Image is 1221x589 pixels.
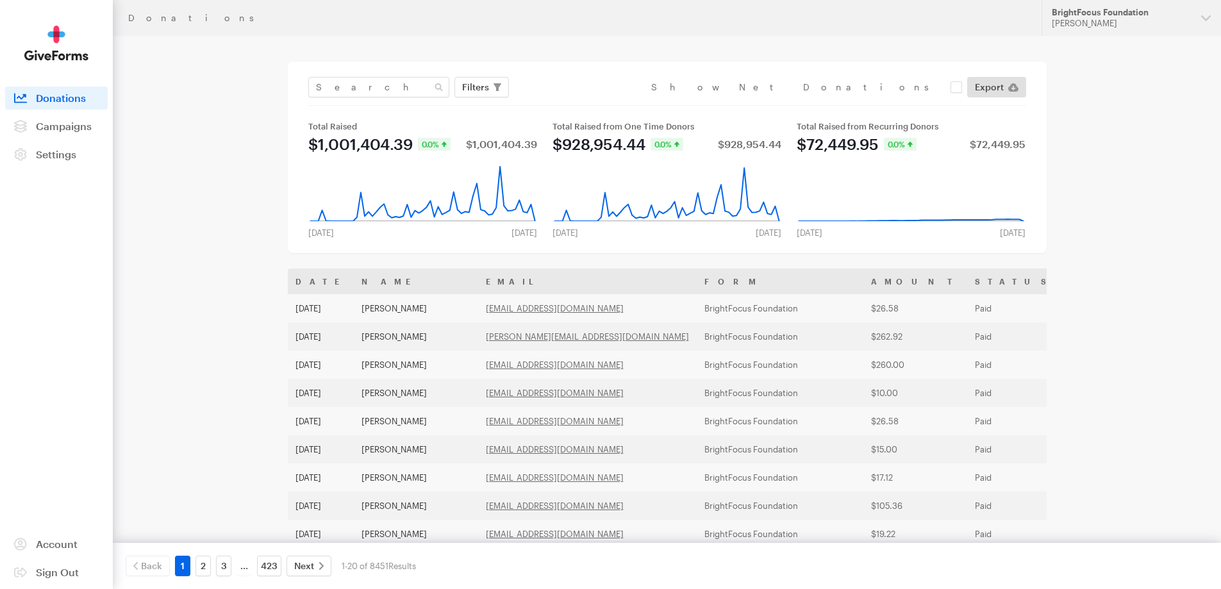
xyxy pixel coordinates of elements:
td: [PERSON_NAME] [354,322,478,351]
a: Next [287,556,331,576]
td: $17.12 [863,463,967,492]
div: $72,449.95 [970,139,1026,149]
td: [DATE] [288,294,354,322]
a: 423 [257,556,281,576]
td: [PERSON_NAME] [354,463,478,492]
th: Form [697,269,863,294]
td: BrightFocus Foundation [697,294,863,322]
span: Next [294,558,314,574]
a: [EMAIL_ADDRESS][DOMAIN_NAME] [486,416,624,426]
div: 1-20 of 8451 [342,556,416,576]
a: Donations [5,87,108,110]
a: [EMAIL_ADDRESS][DOMAIN_NAME] [486,472,624,483]
th: Amount [863,269,967,294]
td: [PERSON_NAME] [354,407,478,435]
div: Total Raised [308,121,537,131]
td: [PERSON_NAME] [354,294,478,322]
td: BrightFocus Foundation [697,520,863,548]
td: [DATE] [288,379,354,407]
a: Account [5,533,108,556]
img: GiveForms [24,26,88,61]
td: [PERSON_NAME] [354,379,478,407]
td: Paid [967,492,1061,520]
th: Date [288,269,354,294]
a: [EMAIL_ADDRESS][DOMAIN_NAME] [486,303,624,313]
td: [DATE] [288,463,354,492]
div: [DATE] [789,228,830,238]
a: [EMAIL_ADDRESS][DOMAIN_NAME] [486,529,624,539]
a: 3 [216,556,231,576]
a: [EMAIL_ADDRESS][DOMAIN_NAME] [486,501,624,511]
td: [DATE] [288,322,354,351]
td: Paid [967,322,1061,351]
a: Campaigns [5,115,108,138]
span: Results [388,561,416,571]
td: Paid [967,435,1061,463]
div: [DATE] [992,228,1033,238]
div: Total Raised from Recurring Donors [797,121,1026,131]
div: 0.0% [651,138,683,151]
td: BrightFocus Foundation [697,379,863,407]
td: BrightFocus Foundation [697,463,863,492]
div: BrightFocus Foundation [1052,7,1191,18]
button: Filters [454,77,509,97]
span: Export [975,79,1004,95]
div: 0.0% [418,138,451,151]
input: Search Name & Email [308,77,449,97]
div: [DATE] [545,228,586,238]
span: Settings [36,148,76,160]
div: $1,001,404.39 [466,139,537,149]
td: BrightFocus Foundation [697,322,863,351]
td: $19.22 [863,520,967,548]
a: Export [967,77,1026,97]
td: [PERSON_NAME] [354,435,478,463]
td: Paid [967,379,1061,407]
a: Sign Out [5,561,108,584]
span: Campaigns [36,120,92,132]
td: $262.92 [863,322,967,351]
div: Total Raised from One Time Donors [552,121,781,131]
a: [PERSON_NAME][EMAIL_ADDRESS][DOMAIN_NAME] [486,331,689,342]
td: [DATE] [288,520,354,548]
span: Filters [462,79,489,95]
a: 2 [195,556,211,576]
a: [EMAIL_ADDRESS][DOMAIN_NAME] [486,388,624,398]
a: [EMAIL_ADDRESS][DOMAIN_NAME] [486,360,624,370]
td: $26.58 [863,294,967,322]
td: BrightFocus Foundation [697,435,863,463]
div: $928,954.44 [552,137,645,152]
a: Settings [5,143,108,166]
div: $928,954.44 [718,139,781,149]
td: [DATE] [288,435,354,463]
td: Paid [967,463,1061,492]
td: Paid [967,294,1061,322]
td: BrightFocus Foundation [697,407,863,435]
th: Name [354,269,478,294]
div: [PERSON_NAME] [1052,18,1191,29]
td: [DATE] [288,407,354,435]
th: Status [967,269,1061,294]
td: [PERSON_NAME] [354,492,478,520]
th: Email [478,269,697,294]
td: $10.00 [863,379,967,407]
td: Paid [967,520,1061,548]
div: $1,001,404.39 [308,137,413,152]
div: 0.0% [884,138,917,151]
td: BrightFocus Foundation [697,351,863,379]
td: $15.00 [863,435,967,463]
td: [DATE] [288,492,354,520]
span: Sign Out [36,566,79,578]
td: [PERSON_NAME] [354,520,478,548]
td: BrightFocus Foundation [697,492,863,520]
div: [DATE] [301,228,342,238]
span: Donations [36,92,86,104]
div: [DATE] [504,228,545,238]
td: $26.58 [863,407,967,435]
td: $105.36 [863,492,967,520]
td: Paid [967,407,1061,435]
td: $260.00 [863,351,967,379]
td: [PERSON_NAME] [354,351,478,379]
div: $72,449.95 [797,137,879,152]
td: [DATE] [288,351,354,379]
span: Account [36,538,78,550]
